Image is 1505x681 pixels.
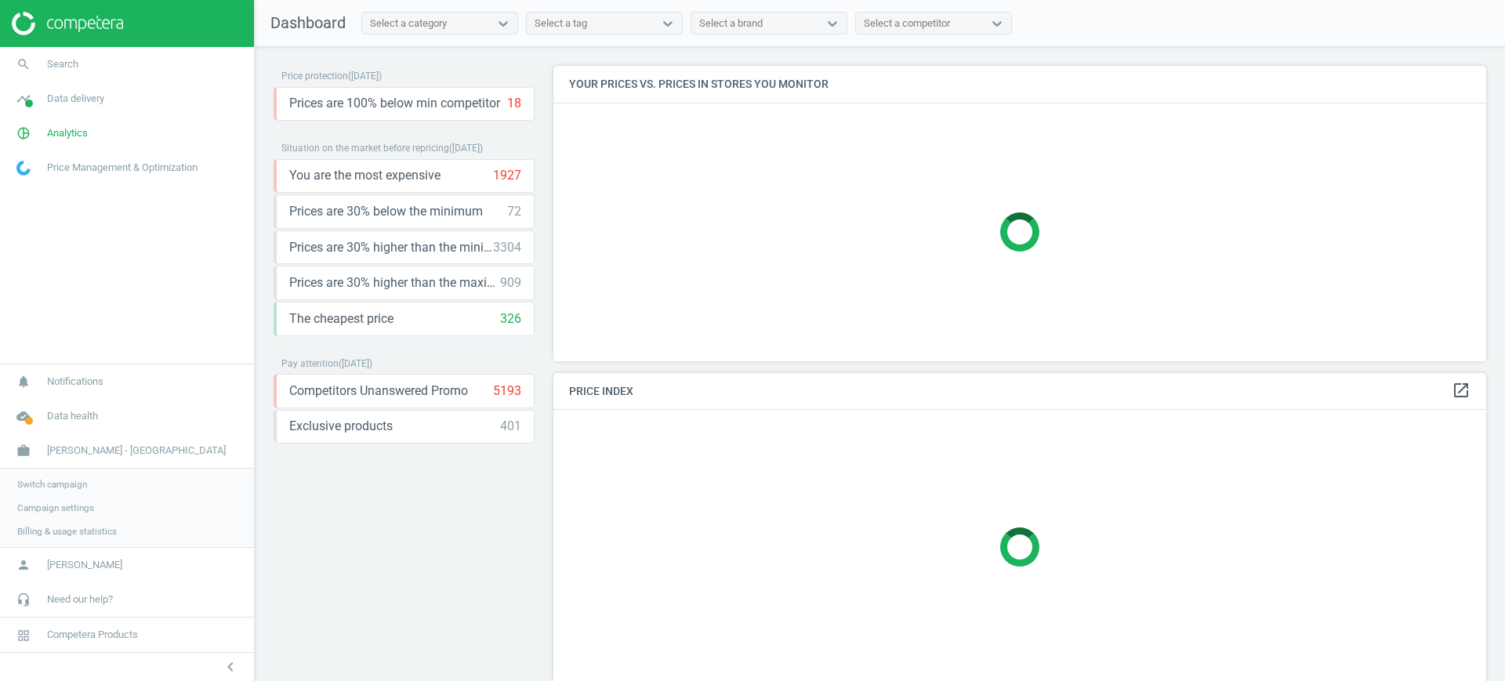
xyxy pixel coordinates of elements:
[47,409,98,423] span: Data health
[47,628,138,642] span: Competera Products
[17,478,87,491] span: Switch campaign
[9,550,38,580] i: person
[289,95,500,112] span: Prices are 100% below min competitor
[289,274,500,292] span: Prices are 30% higher than the maximal
[535,16,587,31] div: Select a tag
[12,12,123,35] img: ajHJNr6hYgQAAAAASUVORK5CYII=
[221,657,240,676] i: chevron_left
[449,143,483,154] span: ( [DATE] )
[339,358,372,369] span: ( [DATE] )
[500,310,521,328] div: 326
[289,382,468,400] span: Competitors Unanswered Promo
[17,502,94,514] span: Campaign settings
[9,84,38,114] i: timeline
[289,167,441,184] span: You are the most expensive
[47,92,104,106] span: Data delivery
[348,71,382,82] span: ( [DATE] )
[289,310,393,328] span: The cheapest price
[211,657,250,677] button: chevron_left
[500,274,521,292] div: 909
[47,161,198,175] span: Price Management & Optimization
[493,239,521,256] div: 3304
[16,161,31,176] img: wGWNvw8QSZomAAAAABJRU5ErkJggg==
[507,203,521,220] div: 72
[270,13,346,32] span: Dashboard
[1452,381,1471,400] i: open_in_new
[9,585,38,614] i: headset_mic
[9,436,38,465] i: work
[47,558,122,572] span: [PERSON_NAME]
[47,57,78,71] span: Search
[9,367,38,397] i: notifications
[9,49,38,79] i: search
[17,525,117,538] span: Billing & usage statistics
[553,66,1486,103] h4: Your prices vs. prices in stores you monitor
[289,239,493,256] span: Prices are 30% higher than the minimum
[370,16,447,31] div: Select a category
[289,203,483,220] span: Prices are 30% below the minimum
[500,418,521,435] div: 401
[281,358,339,369] span: Pay attention
[47,375,103,389] span: Notifications
[281,71,348,82] span: Price protection
[9,401,38,431] i: cloud_done
[493,167,521,184] div: 1927
[47,592,113,607] span: Need our help?
[864,16,950,31] div: Select a competitor
[9,118,38,148] i: pie_chart_outlined
[507,95,521,112] div: 18
[553,373,1486,410] h4: Price Index
[699,16,763,31] div: Select a brand
[493,382,521,400] div: 5193
[289,418,393,435] span: Exclusive products
[281,143,449,154] span: Situation on the market before repricing
[1452,381,1471,401] a: open_in_new
[47,126,88,140] span: Analytics
[47,444,226,458] span: [PERSON_NAME] - [GEOGRAPHIC_DATA]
